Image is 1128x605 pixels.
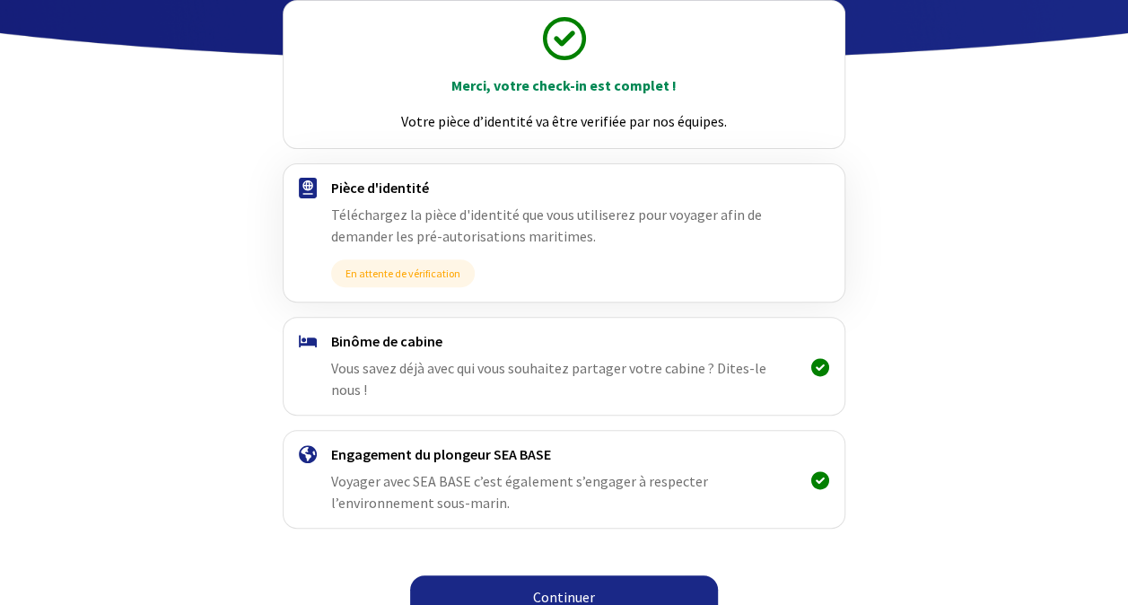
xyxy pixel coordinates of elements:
span: Téléchargez la pièce d'identité que vous utiliserez pour voyager afin de demander les pré-autoris... [331,206,762,245]
img: engagement.svg [299,445,317,463]
h4: Engagement du plongeur SEA BASE [331,445,797,463]
img: passport.svg [299,178,317,198]
p: Merci, votre check-in est complet ! [300,75,828,96]
span: Voyager avec SEA BASE c’est également s’engager à respecter l’environnement sous-marin. [331,472,708,512]
p: Votre pièce d’identité va être verifiée par nos équipes. [300,110,828,132]
img: binome.svg [299,335,317,347]
h4: Pièce d'identité [331,179,797,197]
span: En attente de vérification [331,259,475,287]
span: Vous savez déjà avec qui vous souhaitez partager votre cabine ? Dites-le nous ! [331,359,766,399]
h4: Binôme de cabine [331,332,797,350]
